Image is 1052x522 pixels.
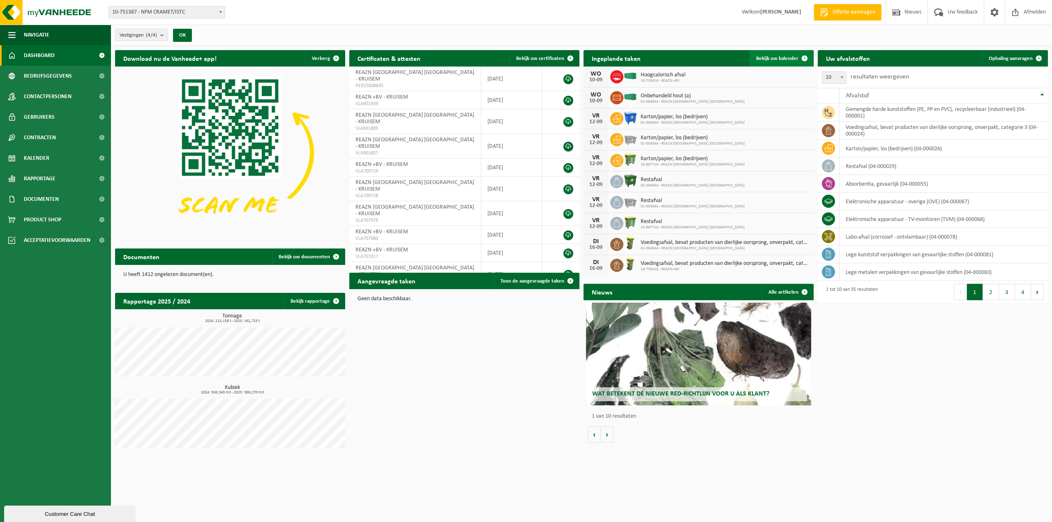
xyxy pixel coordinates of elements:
td: labo-afval (corrosief - ontvlambaar) (04-000078) [840,228,1048,246]
td: [DATE] [481,177,542,201]
span: Verberg [312,56,330,61]
a: Offerte aanvragen [814,4,881,21]
div: VR [588,196,604,203]
span: Bedrijfsgegevens [24,66,72,86]
span: 10 [822,72,846,83]
img: WB-1100-HPE-GN-01 [623,174,637,188]
h2: Documenten [115,248,168,264]
span: 10-751387 - NFM CRAMET/ISTC [108,6,225,18]
div: 12-09 [588,203,604,209]
div: 10-09 [588,77,604,83]
button: Vorige [588,426,601,443]
td: [DATE] [481,91,542,109]
td: [DATE] [481,134,542,159]
span: VLA707017 [355,253,475,260]
span: VLA709728 [355,193,475,199]
a: Toon de aangevraagde taken [494,273,579,289]
span: 01-004844 - REAZN [GEOGRAPHIC_DATA] [GEOGRAPHIC_DATA] [641,141,745,146]
span: Bekijk uw kalender [756,56,798,61]
td: lege kunststof verpakkingen van gevaarlijke stoffen (04-000081) [840,246,1048,263]
h2: Nieuws [584,284,621,300]
span: Restafval [641,198,745,204]
span: VLA901939 [355,101,475,107]
span: 01-004844 - REAZN [GEOGRAPHIC_DATA] [GEOGRAPHIC_DATA] [641,204,745,209]
span: REAZN +BV - KRUISEM [355,229,408,235]
h2: Ingeplande taken [584,50,649,66]
div: 10-09 [588,98,604,104]
div: WO [588,92,604,98]
span: VLA707979 [355,217,475,224]
span: 10-867716 - REAZN [GEOGRAPHIC_DATA] [GEOGRAPHIC_DATA] [641,162,745,167]
span: Dashboard [24,45,55,66]
div: 12-09 [588,182,604,188]
span: REAZN [GEOGRAPHIC_DATA] [GEOGRAPHIC_DATA] - KRUISEM [355,112,474,125]
h2: Uw afvalstoffen [818,50,878,66]
span: Karton/papier, los (bedrijven) [641,114,745,120]
div: 12-09 [588,161,604,167]
span: Bekijk uw documenten [279,254,330,260]
span: Ophaling aanvragen [989,56,1033,61]
a: Alle artikelen [762,284,813,300]
span: Wat betekent de nieuwe RED-richtlijn voor u als klant? [592,391,769,397]
span: Documenten [24,189,59,209]
div: 16-09 [588,266,604,271]
span: Vestigingen [120,29,157,41]
div: DI [588,259,604,266]
a: Wat betekent de nieuwe RED-richtlijn voor u als klant? [586,303,812,405]
a: Bekijk uw kalender [750,50,813,67]
div: VR [588,133,604,140]
span: REAZN +BV - KRUISEM [355,94,408,100]
h3: Tonnage [119,313,345,323]
button: 4 [1015,284,1031,300]
td: restafval (04-000029) [840,157,1048,175]
button: OK [173,29,192,42]
td: lege metalen verpakkingen van gevaarlijke stoffen (04-000083) [840,263,1048,281]
span: Afvalstof [846,92,869,99]
span: REAZN [GEOGRAPHIC_DATA] [GEOGRAPHIC_DATA] - KRUISEM [355,204,474,217]
span: 2024: 213,158 t - 2025: 162,725 t [119,319,345,323]
a: Bekijk uw certificaten [510,50,579,67]
div: DI [588,238,604,245]
p: U heeft 1412 ongelezen document(en). [123,272,337,278]
h2: Certificaten & attesten [349,50,429,66]
span: Kalender [24,148,49,168]
span: Rapportage [24,168,55,189]
button: Vestigingen(4/4) [115,29,168,41]
button: Next [1031,284,1044,300]
span: Karton/papier, los (bedrijven) [641,135,745,141]
span: Voedingsafval, bevat producten van dierlijke oorsprong, onverpakt, categorie 3 [641,239,810,246]
a: Ophaling aanvragen [982,50,1047,67]
span: 01-004844 - REAZN [GEOGRAPHIC_DATA] [GEOGRAPHIC_DATA] [641,99,745,104]
img: HK-XC-40-GN-00 [623,93,637,101]
strong: [PERSON_NAME] [760,9,801,15]
span: REAZN [GEOGRAPHIC_DATA] [GEOGRAPHIC_DATA] - KRUISEM [355,137,474,149]
span: Onbehandeld hout (a) [641,93,745,99]
span: Karton/papier, los (bedrijven) [641,156,745,162]
td: [DATE] [481,201,542,226]
span: VLA709729 [355,168,475,175]
span: Product Shop [24,209,61,230]
a: Bekijk uw documenten [272,248,344,265]
span: VLA707980 [355,235,475,242]
span: 10-735918 - REAZN +BV [641,267,810,272]
button: Verberg [305,50,344,67]
span: Gebruikers [24,107,55,127]
p: 1 van 10 resultaten [592,414,810,419]
td: [DATE] [481,262,542,287]
td: elektronische apparatuur - overige (OVE) (04-000067) [840,193,1048,210]
div: VR [588,217,604,224]
div: 12-09 [588,119,604,125]
div: 16-09 [588,245,604,251]
td: absorbentia, gevaarlijk (04-000055) [840,175,1048,193]
button: 2 [983,284,999,300]
h2: Download nu de Vanheede+ app! [115,50,225,66]
span: Contactpersonen [24,86,72,107]
img: WB-2500-GAL-GY-01 [623,132,637,146]
img: WB-0060-HPE-GN-50 [623,258,637,271]
td: [DATE] [481,109,542,134]
span: VLA901809 [355,125,475,132]
span: Offerte aanvragen [831,8,877,16]
button: Volgende [601,426,614,443]
span: Acceptatievoorwaarden [24,230,90,251]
